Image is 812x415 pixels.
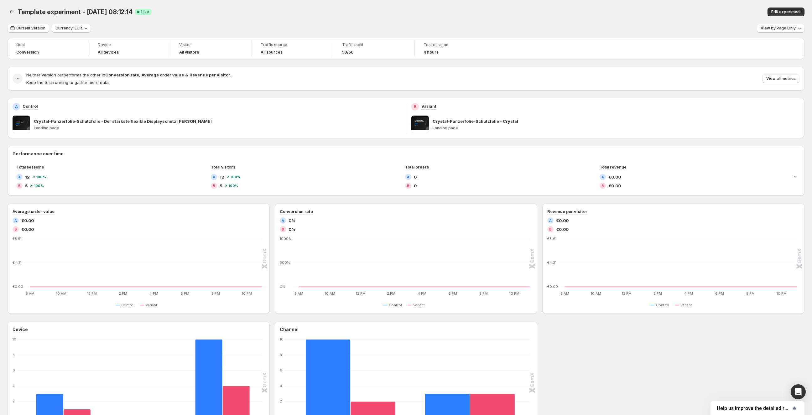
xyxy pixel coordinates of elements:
a: Traffic sourceAll sources [261,42,324,55]
a: Test duration4 hours [424,42,487,55]
button: Current version [8,24,49,33]
text: 6 PM [180,291,189,296]
span: 4 hours [424,50,439,55]
text: 0% [280,284,285,289]
span: 50/50 [342,50,354,55]
h2: B [414,104,416,109]
h2: B [14,227,17,231]
span: Neither version outperforms the other in . [26,72,231,77]
span: €0.00 [608,183,621,189]
button: Control [383,301,404,309]
text: 10 PM [776,291,787,296]
text: 6 [280,368,282,372]
text: 10 PM [509,291,519,296]
button: Back [8,8,16,16]
h2: B [213,184,215,188]
span: Goal [16,42,80,47]
span: Live [141,9,149,14]
text: 12 PM [356,291,366,296]
p: Crystal-Panzerfolie-Schutzfolie - Der stärkste flexible Displayschutz [PERSON_NAME] [34,118,212,124]
p: Variant [421,103,436,109]
h3: Channel [280,326,299,333]
span: View by: Page Only [761,26,796,31]
span: 5 [25,183,28,189]
h2: A [601,175,604,179]
button: View by:Page Only [757,24,804,33]
h2: B [282,227,284,231]
strong: Conversion rate [105,72,139,77]
button: Show survey - Help us improve the detailed report for A/B campaigns [717,404,798,412]
h4: All visitors [179,50,199,55]
h2: Performance over time [13,151,799,157]
span: Keep the test running to gather more data. [26,80,110,85]
span: €0.00 [556,226,569,232]
span: Conversion [16,50,39,55]
text: €4.31 [13,260,22,265]
text: 6 PM [448,291,457,296]
span: Template experiment - [DATE] 08:12:14 [18,8,133,16]
button: Variant [408,301,427,309]
h3: Average order value [13,208,55,215]
strong: , [139,72,140,77]
text: 4 PM [149,291,158,296]
h3: Conversion rate [280,208,313,215]
a: GoalConversion [16,42,80,55]
span: Current version [16,26,45,31]
h2: A [282,219,284,222]
button: Control [650,301,672,309]
h4: All sources [261,50,283,55]
text: 12 PM [87,291,97,296]
text: 10 AM [56,291,66,296]
h2: B [601,184,604,188]
span: 100 % [36,175,46,179]
span: 0% [289,226,295,232]
text: 2 PM [387,291,396,296]
text: 8 PM [479,291,488,296]
button: Control [116,301,137,309]
span: 100 % [34,184,44,188]
span: 100 % [231,175,241,179]
span: €0.00 [608,174,621,180]
button: View all metrics [763,74,799,83]
img: Crystal-Panzerfolie-Schutzfolie - Der stärkste flexible Displayschutz weiss [13,116,30,133]
text: 4 [280,384,282,388]
h2: B [549,227,552,231]
span: €0.00 [21,226,34,232]
span: Device [98,42,161,47]
span: Test duration [424,42,487,47]
span: Variant [146,303,157,308]
text: 8 PM [212,291,220,296]
span: Traffic source [261,42,324,47]
p: Landing page [433,126,800,131]
text: 2 [13,399,15,403]
text: 10 PM [242,291,252,296]
button: Variant [140,301,160,309]
h2: B [18,184,21,188]
span: 12 [220,174,224,180]
text: 8 AM [26,291,34,296]
span: Edit experiment [771,9,801,14]
text: 4 [13,384,15,388]
span: Variant [680,303,692,308]
text: 2 [280,399,282,403]
p: Crystal-Panzerfolie-Schutzfolie - Crystal [433,118,518,124]
text: 10 [13,337,16,341]
text: 1000% [280,236,292,241]
text: €0.00 [547,284,558,289]
strong: Revenue per visitor [190,72,230,77]
span: Total sessions [16,165,44,169]
h2: B [407,184,409,188]
button: Edit experiment [768,8,804,16]
span: Control [389,303,402,308]
span: Total orders [405,165,429,169]
text: 4 PM [418,291,426,296]
span: Currency: EUR [55,26,82,31]
span: Visitor [179,42,243,47]
text: 6 [13,368,15,372]
span: Help us improve the detailed report for A/B campaigns [717,405,791,411]
span: Total visitors [211,165,235,169]
span: 100 % [228,184,238,188]
h2: A [549,219,552,222]
text: 12 PM [622,291,632,296]
button: Variant [675,301,695,309]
